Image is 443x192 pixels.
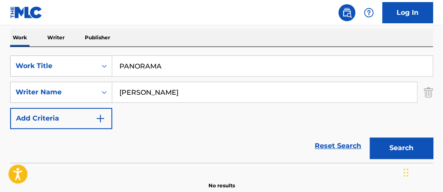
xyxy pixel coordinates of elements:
img: search [342,8,352,18]
div: Work Title [16,61,92,71]
img: help [364,8,374,18]
p: Work [10,29,30,47]
img: 9d2ae6d4665cec9f34b9.svg [95,113,105,123]
div: Writer Name [16,87,92,97]
button: Search [370,137,433,159]
div: Drag [403,160,408,185]
img: Delete Criterion [424,82,433,103]
div: Help [360,4,377,21]
p: Writer [45,29,67,47]
p: Publisher [82,29,113,47]
form: Search Form [10,55,433,163]
a: Reset Search [311,137,365,155]
img: MLC Logo [10,6,43,19]
iframe: Chat Widget [401,151,443,192]
p: No results [208,172,235,189]
button: Add Criteria [10,108,112,129]
a: Public Search [338,4,355,21]
a: Log In [382,2,433,23]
